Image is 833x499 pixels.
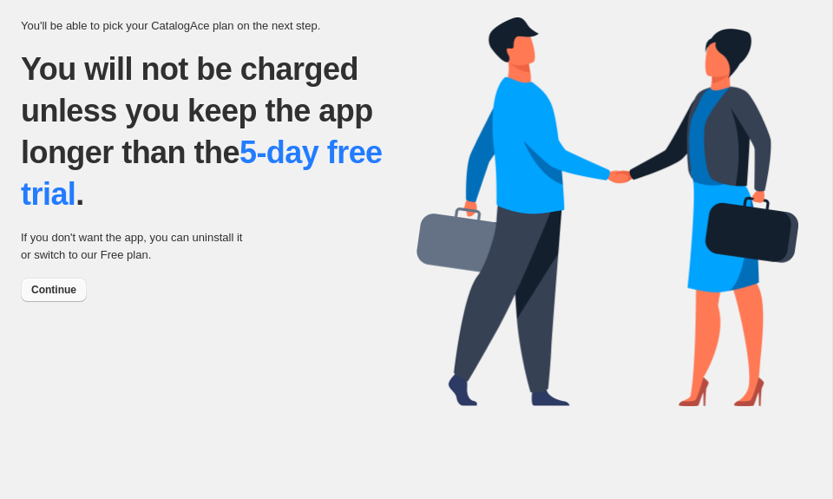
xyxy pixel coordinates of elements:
[416,17,798,406] img: trial
[31,283,76,297] span: Continue
[21,17,416,35] p: You'll be able to pick your CatalogAce plan on the next step.
[21,49,416,215] p: You will not be charged unless you keep the app longer than the .
[21,229,251,264] p: If you don't want the app, you can uninstall it or switch to our Free plan.
[21,278,87,302] button: Continue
